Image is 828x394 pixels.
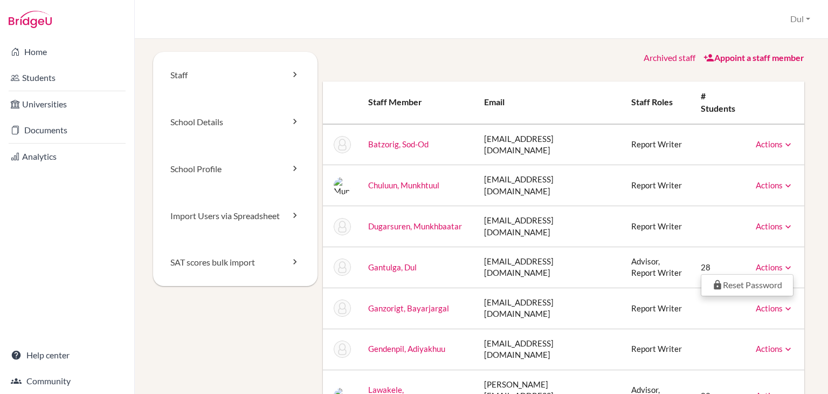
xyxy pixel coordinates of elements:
td: [EMAIL_ADDRESS][DOMAIN_NAME] [475,206,622,247]
td: 28 [692,247,747,288]
a: Ganzorigt, Bayarjargal [368,303,449,313]
a: Actions [756,221,793,231]
img: Munkhbaatar Dugarsuren [334,218,351,235]
a: Gantulga, Dul [368,262,417,272]
td: Report Writer [623,124,693,165]
td: [EMAIL_ADDRESS][DOMAIN_NAME] [475,165,622,206]
a: Analytics [2,146,132,167]
td: Report Writer [623,206,693,247]
a: Chuluun, Munkhtuul [368,180,439,190]
td: [EMAIL_ADDRESS][DOMAIN_NAME] [475,247,622,288]
ul: Actions [701,274,793,296]
a: Archived staff [644,52,695,63]
a: Actions [756,303,793,313]
a: Staff [153,52,318,99]
td: [EMAIL_ADDRESS][DOMAIN_NAME] [475,124,622,165]
img: Bayarjargal Ganzorigt [334,300,351,317]
th: # students [692,81,747,124]
img: Sod-Od Batzorig [334,136,351,153]
th: Email [475,81,622,124]
a: School Profile [153,146,318,193]
img: Adiyakhuu Gendenpil [334,341,351,358]
td: Advisor, Report Writer [623,247,693,288]
a: Import Users via Spreadsheet [153,193,318,240]
a: School Details [153,99,318,146]
a: Gendenpil, Adiyakhuu [368,344,445,354]
img: Munkhtuul Chuluun [334,177,351,194]
a: Documents [2,119,132,141]
a: Actions [756,262,793,272]
a: Actions [756,180,793,190]
button: Dul [785,9,815,29]
a: Actions [756,344,793,354]
a: Community [2,370,132,392]
a: Reset Password [701,277,793,293]
th: Staff roles [623,81,693,124]
a: Actions [756,139,793,149]
a: Appoint a staff member [703,52,804,63]
a: Help center [2,344,132,366]
a: Batzorig, Sod-Od [368,139,429,149]
td: Report Writer [623,329,693,370]
th: Staff member [360,81,476,124]
td: Report Writer [623,165,693,206]
td: [EMAIL_ADDRESS][DOMAIN_NAME] [475,329,622,370]
td: [EMAIL_ADDRESS][DOMAIN_NAME] [475,288,622,329]
img: Dul Gantulga [334,259,351,276]
a: SAT scores bulk import [153,239,318,286]
td: Report Writer [623,288,693,329]
img: Bridge-U [9,11,52,28]
a: Students [2,67,132,89]
a: Universities [2,93,132,115]
a: Dugarsuren, Munkhbaatar [368,221,462,231]
a: Home [2,41,132,63]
